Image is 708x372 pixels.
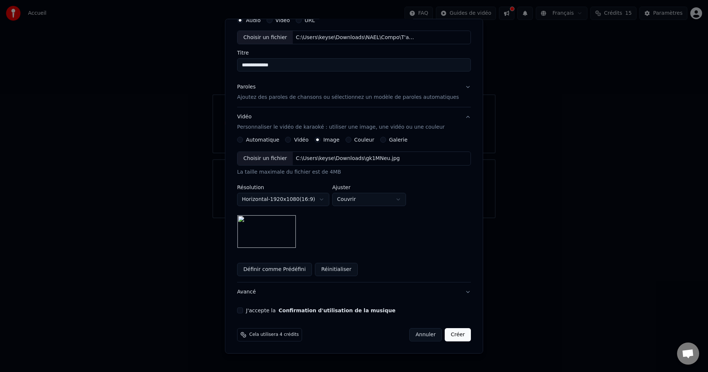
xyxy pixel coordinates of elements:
div: Choisir un fichier [237,31,293,44]
label: Résolution [237,185,329,190]
label: J'accepte la [246,308,395,313]
label: URL [305,17,315,22]
button: Réinitialiser [315,263,358,276]
label: Ajuster [332,185,406,190]
label: Vidéo [294,137,309,142]
button: Annuler [409,328,442,341]
div: Choisir un fichier [237,152,293,165]
p: Personnaliser le vidéo de karaoké : utiliser une image, une vidéo ou une couleur [237,124,445,131]
button: ParolesAjoutez des paroles de chansons ou sélectionnez un modèle de paroles automatiques [237,77,471,107]
div: Vidéo [237,113,445,131]
div: C:\Users\keyse\Downloads\gk1MNeu.jpg [293,155,403,162]
div: VidéoPersonnaliser le vidéo de karaoké : utiliser une image, une vidéo ou une couleur [237,137,471,282]
div: La taille maximale du fichier est de 4MB [237,168,471,176]
button: J'accepte la [279,308,396,313]
div: C:\Users\keyse\Downloads\NAEL\Compo\T'avoir\T'avoir - Master\T'avoir-MASTER.wav [293,34,419,41]
button: Créer [445,328,471,341]
label: Automatique [246,137,279,142]
button: Définir comme Prédéfini [237,263,312,276]
button: VidéoPersonnaliser le vidéo de karaoké : utiliser une image, une vidéo ou une couleur [237,107,471,137]
label: Couleur [354,137,374,142]
button: Avancé [237,282,471,302]
label: Titre [237,50,471,55]
span: Cela utilisera 4 crédits [249,332,299,338]
p: Ajoutez des paroles de chansons ou sélectionnez un modèle de paroles automatiques [237,94,459,101]
label: Galerie [389,137,407,142]
label: Vidéo [275,17,290,22]
div: Paroles [237,83,256,91]
label: Image [323,137,340,142]
label: Audio [246,17,261,22]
